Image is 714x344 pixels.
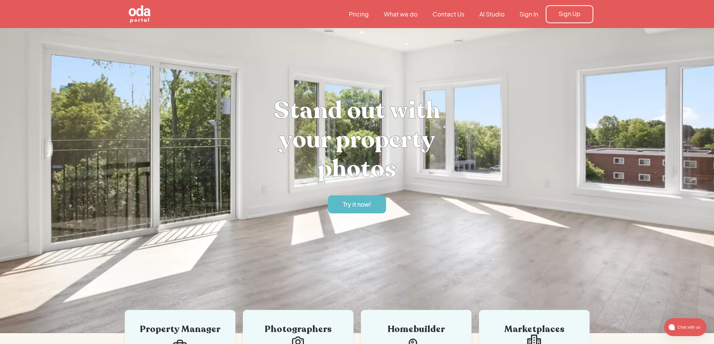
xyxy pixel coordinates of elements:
button: atlas-launcher [664,318,707,336]
a: AI Studio [472,10,512,18]
div: Homebuilder [372,325,460,334]
span: Chat with us [675,323,702,331]
a: Pricing [341,10,376,18]
a: Sign Up [546,5,593,23]
div: Photographers [254,325,342,334]
a: Sign In [512,10,546,18]
div: Sign Up [558,10,581,18]
a: Try it now! [328,195,386,213]
a: Contact Us [425,10,472,18]
div: Marketplaces [490,325,578,334]
div: Property Manager [136,325,224,334]
a: What we do [376,10,425,18]
a: home [121,4,192,24]
div: Try it now! [343,200,371,208]
h1: Stand out with your property photos [245,96,470,183]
